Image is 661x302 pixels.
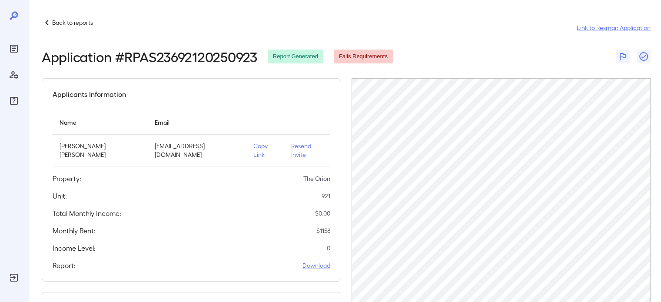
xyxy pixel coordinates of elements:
[53,173,81,184] h5: Property:
[53,208,121,219] h5: Total Monthly Income:
[303,174,330,183] p: The Orion
[316,226,330,235] p: $ 1158
[53,191,67,201] h5: Unit:
[327,244,330,252] p: 0
[52,18,93,27] p: Back to reports
[268,53,323,61] span: Report Generated
[148,110,246,135] th: Email
[53,89,126,100] h5: Applicants Information
[7,271,21,285] div: Log Out
[302,261,330,270] a: Download
[291,142,323,159] p: Resend Invite
[253,142,277,159] p: Copy Link
[7,68,21,82] div: Manage Users
[53,110,148,135] th: Name
[7,94,21,108] div: FAQ
[334,53,393,61] span: Fails Requirements
[42,49,257,64] h2: Application # RPAS23692120250923
[315,209,330,218] p: $ 0.00
[577,23,651,32] a: Link to Resman Application
[322,192,330,200] p: 921
[60,142,141,159] p: [PERSON_NAME] [PERSON_NAME]
[7,42,21,56] div: Reports
[637,50,651,63] button: Close Report
[616,50,630,63] button: Flag Report
[53,260,76,271] h5: Report:
[155,142,239,159] p: [EMAIL_ADDRESS][DOMAIN_NAME]
[53,110,330,166] table: simple table
[53,226,96,236] h5: Monthly Rent:
[53,243,96,253] h5: Income Level:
